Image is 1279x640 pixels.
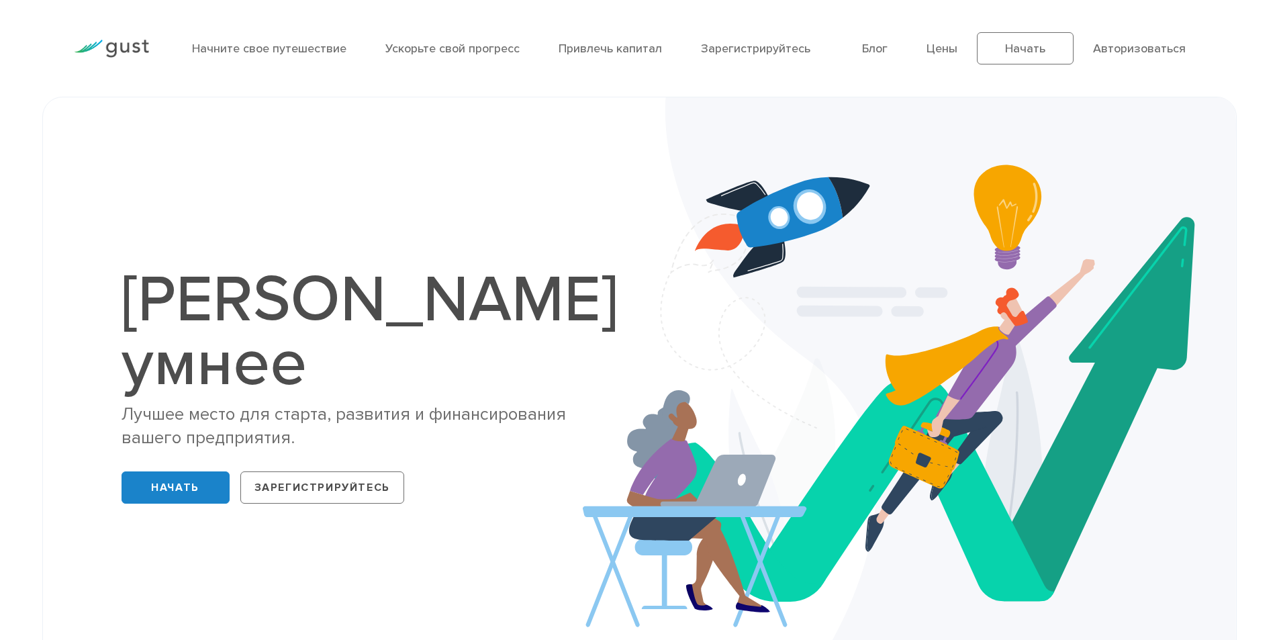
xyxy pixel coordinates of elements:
[927,42,957,56] a: Цены
[122,404,566,448] font: Лучшее место для старта, развития и финансирования вашего предприятия.
[192,42,346,56] a: Начните свое путешествие
[74,40,149,58] img: Логотип Порыва
[151,481,199,494] font: Начать
[122,261,618,402] font: [PERSON_NAME] умнее
[559,42,662,56] a: Привлечь капитал
[385,42,520,56] a: Ускорьте свой прогресс
[254,481,390,494] font: Зарегистрируйтесь
[701,42,810,56] a: Зарегистрируйтесь
[240,471,404,504] a: Зарегистрируйтесь
[862,42,888,56] a: Блог
[1093,42,1186,56] a: Авторизоваться
[122,471,230,504] a: Начать
[1005,42,1045,56] font: Начать
[977,32,1074,64] a: Начать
